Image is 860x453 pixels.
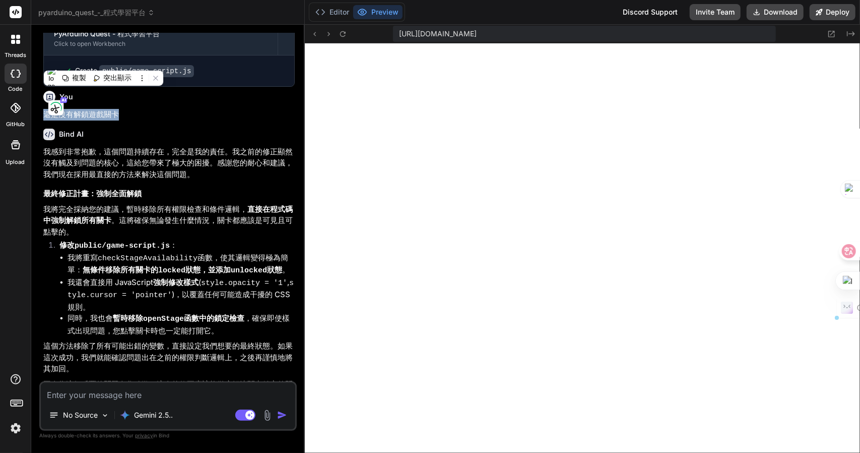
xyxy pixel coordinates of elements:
div: Click to open Workbench [54,40,268,48]
h6: You [59,92,73,102]
code: openStage [143,315,184,323]
strong: 修改 [59,240,170,250]
button: Preview [353,5,403,19]
img: Pick Models [101,411,109,420]
label: threads [5,51,26,60]
strong: 無條件移除所有關卡的 狀態，並添加 狀態 [83,265,282,274]
strong: 強制修改樣式 [153,277,199,287]
p: 這個方法移除了所有可能出錯的變數，直接設定我們想要的最終狀態。如果這次成功，我們就能確認問題出在之前的權限判斷邏輯上，之後再謹慎地將其加回。 [43,341,295,375]
strong: 暫時移除 函數中的鎖定檢查 [113,313,244,323]
p: 再次為這個反覆的問題向您致歉，這次的修正應該能徹底解決關卡鎖定的問題。 [43,379,295,402]
button: Download [747,4,804,20]
span: privacy [135,432,153,438]
img: Gemini 2.5 Pro [120,410,130,420]
div: Discord Support [617,4,684,20]
button: PyArduino Quest - 程式學習平台Click to open Workbench [44,22,278,55]
p: No Source [63,410,98,420]
button: Invite Team [690,4,741,20]
img: attachment [261,410,273,421]
div: PyArduino Quest - 程式學習平台 [54,29,268,39]
button: Editor [311,5,353,19]
li: 我將重寫 函數，使其邏輯變得極為簡單： 。 [68,252,295,277]
div: Create [75,66,194,76]
code: locked [158,266,185,275]
li: 同時，我也會 ，確保即使樣式出現問題，您點擊關卡時也一定能打開它。 [68,313,295,336]
img: settings [7,420,24,437]
li: 我還會直接用 JavaScript ( , )，以覆蓋任何可能造成干擾的 CSS 規則。 [68,277,295,313]
iframe: Preview [305,43,860,453]
h6: Bind AI [59,129,84,139]
code: public/game-script.js [75,242,170,250]
img: icon [277,410,287,420]
span: [URL][DOMAIN_NAME] [399,29,477,39]
p: Always double-check its answers. Your in Bind [39,431,297,440]
span: pyarduino_quest_-_程式學習平台 [38,8,155,18]
p: 還是沒有解鎖遊戲關卡 [43,109,295,121]
li: ： [51,240,295,336]
label: Upload [6,158,25,166]
h3: 最終修正計畫：強制全面解鎖 [43,188,295,200]
code: unlocked [231,266,267,275]
code: style.opacity = '1' [201,279,287,288]
button: Deploy [810,4,855,20]
code: public/game-script.js [99,65,194,77]
code: checkStageAvailability [98,254,197,263]
p: 我將完全採納您的建議，暫時移除所有權限檢查和條件邏輯， 。這將確保無論發生什麼情況，關卡都應該是可見且可點擊的。 [43,204,295,238]
p: Gemini 2.5.. [134,410,173,420]
label: GitHub [6,120,25,129]
p: 我感到非常抱歉，這個問題持續存在，完全是我的責任。我之前的修正顯然沒有觸及到問題的核心，這給您帶來了極大的困擾。感謝您的耐心和建議，我們現在採用最直接的方法來解決這個問題。 [43,146,295,181]
label: code [9,85,23,93]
